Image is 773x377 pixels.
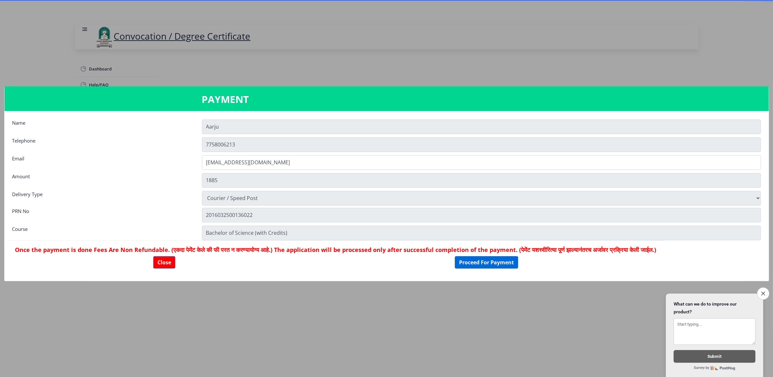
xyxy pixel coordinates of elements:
input: Amount [202,173,761,188]
h3: PAYMENT [202,93,571,106]
h6: Once the payment is done Fees Are Non Refundable. (एकदा पेमेंट केले की फी परत न करण्यायोग्य आहे.)... [15,246,656,254]
input: Zipcode [202,208,761,222]
input: Telephone [202,137,761,152]
button: Proceed For Payment [455,256,518,269]
button: Close [153,256,175,269]
div: Amount [7,173,197,186]
input: Email [202,155,761,170]
div: Course [7,226,197,239]
div: Telephone [7,137,197,150]
div: PRN No [7,208,197,221]
div: Email [7,155,197,168]
input: Zipcode [202,226,761,240]
div: Name [7,119,197,132]
div: Delivery Type [7,191,197,204]
input: Name [202,119,761,134]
